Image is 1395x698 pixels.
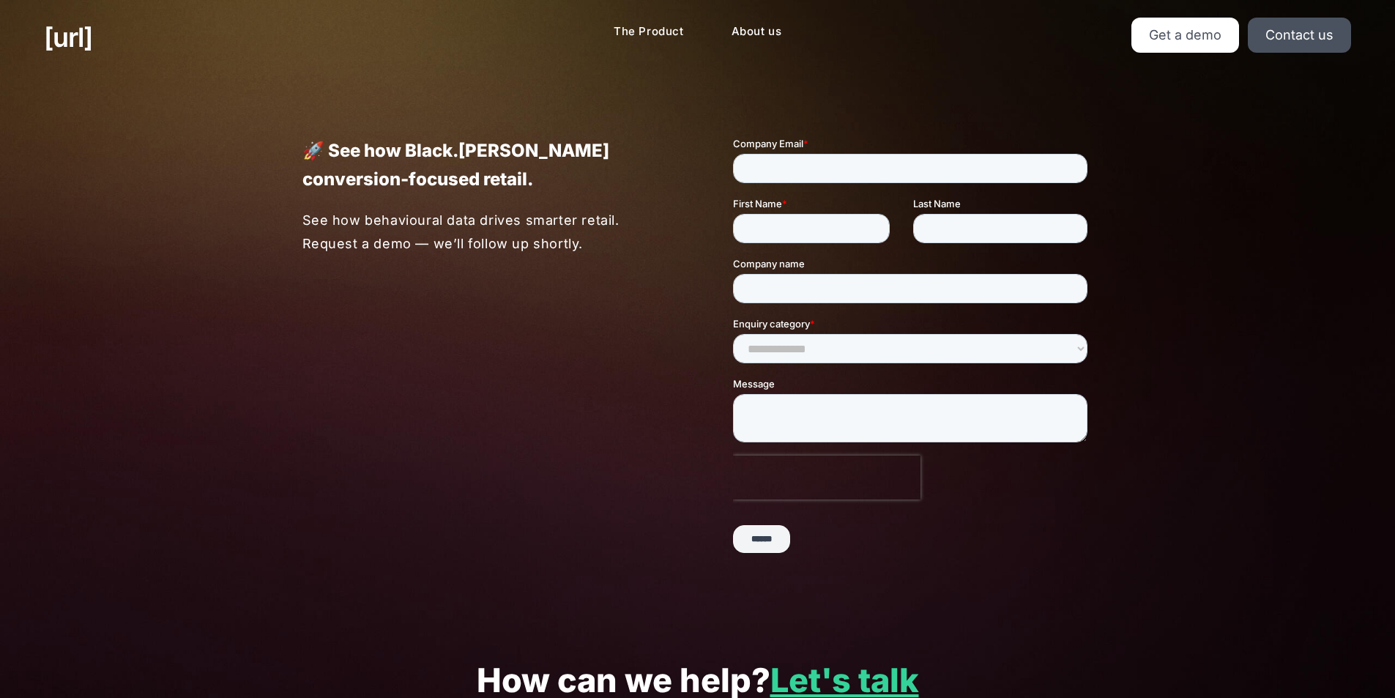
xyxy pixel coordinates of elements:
[733,136,1093,565] iframe: Form 1
[602,18,696,46] a: The Product
[720,18,794,46] a: About us
[1248,18,1351,53] a: Contact us
[1131,18,1239,53] a: Get a demo
[44,18,92,57] a: [URL]
[302,209,663,255] p: See how behavioural data drives smarter retail. Request a demo — we’ll follow up shortly.
[302,136,663,193] p: 🚀 See how Black.[PERSON_NAME] conversion-focused retail.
